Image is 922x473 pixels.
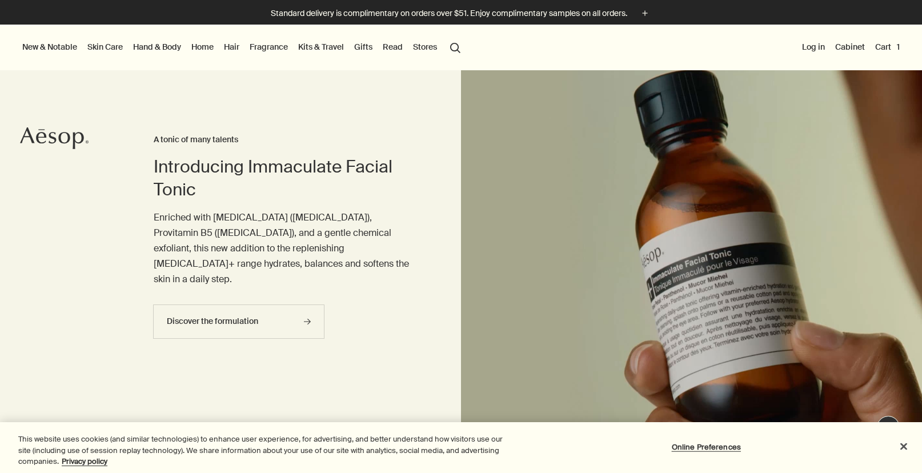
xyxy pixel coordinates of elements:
[154,210,415,287] p: Enriched with [MEDICAL_DATA] ([MEDICAL_DATA]), Provitamin B5 ([MEDICAL_DATA]), and a gentle chemi...
[62,456,107,466] a: More information about your privacy, opens in a new tab
[154,155,415,201] h2: Introducing Immaculate Facial Tonic
[20,39,79,54] button: New & Notable
[222,39,242,54] a: Hair
[189,39,216,54] a: Home
[873,39,902,54] button: Cart1
[671,435,742,458] button: Online Preferences, Opens the preference center dialog
[296,39,346,54] a: Kits & Travel
[154,133,415,147] h3: A tonic of many talents
[18,434,507,467] div: This website uses cookies (and similar technologies) to enhance user experience, for advertising,...
[800,25,902,70] nav: supplementary
[20,127,89,153] a: Aesop
[877,416,900,439] button: Live Assistance
[380,39,405,54] a: Read
[271,7,651,20] button: Standard delivery is complimentary on orders over $51. Enjoy complimentary samples on all orders.
[352,39,375,54] a: Gifts
[891,434,916,459] button: Close
[445,36,466,58] button: Open search
[20,127,89,150] svg: Aesop
[85,39,125,54] a: Skin Care
[247,39,290,54] a: Fragrance
[20,25,466,70] nav: primary
[800,39,827,54] button: Log in
[411,39,439,54] button: Stores
[833,39,867,54] a: Cabinet
[131,39,183,54] a: Hand & Body
[271,7,627,19] p: Standard delivery is complimentary on orders over $51. Enjoy complimentary samples on all orders.
[153,304,324,339] a: Discover the formulation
